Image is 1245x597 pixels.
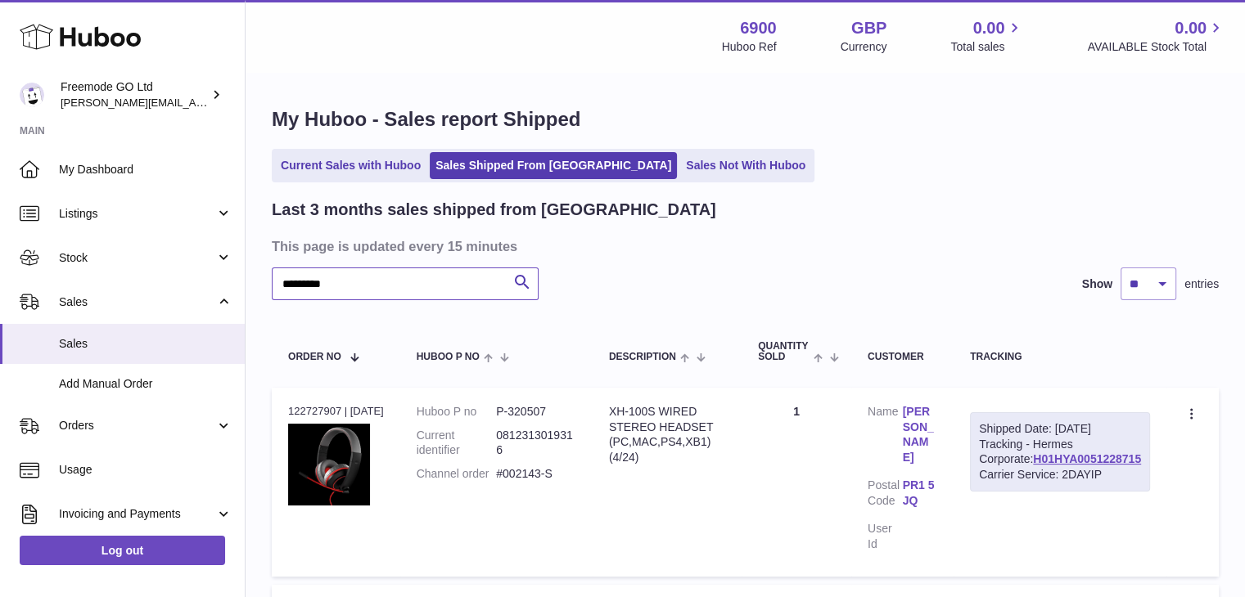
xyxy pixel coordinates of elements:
div: Carrier Service: 2DAYIP [979,467,1141,483]
span: Sales [59,294,215,310]
div: Tracking - Hermes Corporate: [970,412,1150,492]
a: Sales Not With Huboo [680,152,811,179]
span: Usage [59,462,232,478]
dt: User Id [868,521,903,552]
a: PR1 5JQ [903,478,938,509]
span: Description [609,352,676,362]
span: AVAILABLE Stock Total [1087,39,1225,55]
span: Add Manual Order [59,376,232,392]
a: Sales Shipped From [GEOGRAPHIC_DATA] [430,152,677,179]
span: Invoicing and Payments [59,506,215,522]
label: Show [1082,276,1112,292]
span: Listings [59,206,215,222]
div: Tracking [970,352,1150,362]
td: 1 [742,388,851,577]
span: 0.00 [1175,17,1207,39]
span: entries [1184,276,1219,292]
img: 69001651759044.jpg [288,424,370,505]
div: Huboo Ref [722,39,777,55]
img: lenka.smikniarova@gioteck.com [20,83,44,107]
span: 0.00 [973,17,1005,39]
div: 122727907 | [DATE] [288,404,384,419]
a: 0.00 AVAILABLE Stock Total [1087,17,1225,55]
span: Stock [59,250,215,266]
h3: This page is updated every 15 minutes [272,237,1215,255]
div: Currency [841,39,887,55]
div: Shipped Date: [DATE] [979,421,1141,437]
a: 0.00 Total sales [950,17,1023,55]
strong: GBP [851,17,886,39]
h2: Last 3 months sales shipped from [GEOGRAPHIC_DATA] [272,199,716,221]
strong: 6900 [740,17,777,39]
a: [PERSON_NAME] [903,404,938,466]
span: Orders [59,418,215,433]
dd: #002143-S [496,466,576,482]
dt: Postal Code [868,478,903,513]
span: Quantity Sold [758,341,810,362]
div: Freemode GO Ltd [61,79,208,110]
dt: Name [868,404,903,470]
a: Log out [20,536,225,565]
a: H01HYA0051228715 [1033,452,1141,465]
span: Huboo P no [417,352,480,362]
dt: Current identifier [417,428,497,459]
dd: 0812313019316 [496,428,576,459]
div: XH-100S WIRED STEREO HEADSET (PC,MAC,PS4,XB1) (4/24) [609,404,725,466]
span: Order No [288,352,341,362]
span: [PERSON_NAME][EMAIL_ADDRESS][DOMAIN_NAME] [61,96,328,109]
span: Sales [59,336,232,352]
a: Current Sales with Huboo [275,152,426,179]
dd: P-320507 [496,404,576,420]
dt: Channel order [417,466,497,482]
span: My Dashboard [59,162,232,177]
span: Total sales [950,39,1023,55]
h1: My Huboo - Sales report Shipped [272,106,1219,132]
div: Customer [868,352,937,362]
dt: Huboo P no [417,404,497,420]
